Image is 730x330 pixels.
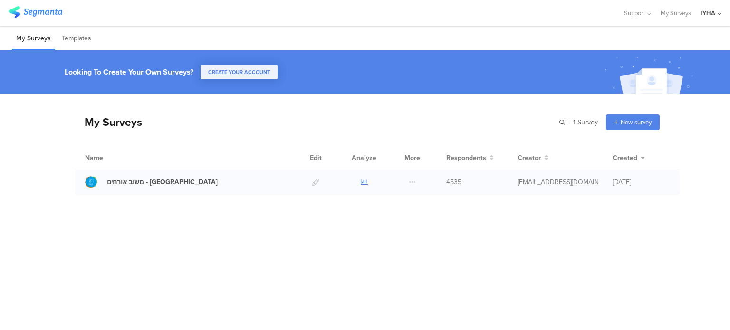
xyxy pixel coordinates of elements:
span: | [567,117,571,127]
button: Creator [518,153,548,163]
div: Looking To Create Your Own Surveys? [65,66,193,77]
span: Support [624,9,645,18]
button: CREATE YOUR ACCOUNT [201,65,278,79]
li: Templates [58,28,96,50]
button: Respondents [446,153,494,163]
li: My Surveys [12,28,55,50]
span: CREATE YOUR ACCOUNT [208,68,270,76]
span: 4535 [446,177,461,187]
img: create_account_image.svg [601,53,699,96]
div: משוב אורחים - בית שאן [107,177,218,187]
div: Edit [306,146,326,170]
button: Created [613,153,645,163]
span: 1 Survey [573,117,598,127]
div: Name [85,153,142,163]
div: Analyze [350,146,378,170]
img: segmanta logo [9,6,62,18]
span: Respondents [446,153,486,163]
div: ofir@iyha.org.il [518,177,598,187]
span: Creator [518,153,541,163]
div: More [402,146,423,170]
span: New survey [621,118,652,127]
a: משוב אורחים - [GEOGRAPHIC_DATA] [85,176,218,188]
span: Created [613,153,637,163]
div: My Surveys [75,114,142,130]
div: [DATE] [613,177,670,187]
div: IYHA [701,9,715,18]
